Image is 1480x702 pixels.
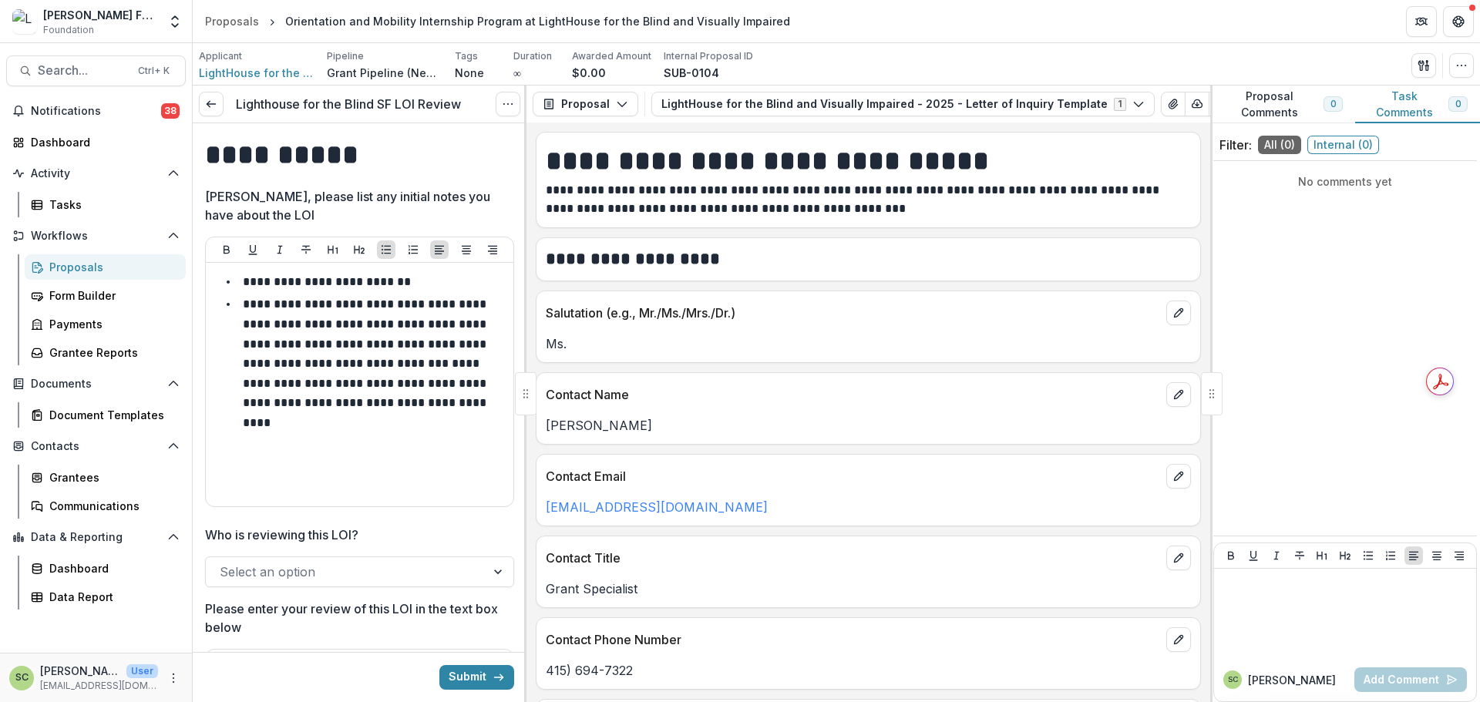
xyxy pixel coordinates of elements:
[15,673,29,683] div: Sandra Ching
[1166,546,1191,570] button: edit
[1210,86,1355,123] button: Proposal Comments
[404,240,422,259] button: Ordered List
[6,223,186,248] button: Open Workflows
[1355,86,1480,123] button: Task Comments
[25,465,186,490] a: Grantees
[1161,92,1186,116] button: View Attached Files
[1228,676,1238,684] div: Sandra Ching
[6,99,186,123] button: Notifications38
[199,10,265,32] a: Proposals
[199,49,242,63] p: Applicant
[49,560,173,576] div: Dashboard
[31,378,161,391] span: Documents
[31,105,161,118] span: Notifications
[455,65,484,81] p: None
[271,240,289,259] button: Italicize
[430,240,449,259] button: Align Left
[1290,546,1309,565] button: Strike
[455,49,478,63] p: Tags
[1166,301,1191,325] button: edit
[31,440,161,453] span: Contacts
[40,679,158,693] p: [EMAIL_ADDRESS][DOMAIN_NAME]
[38,63,129,78] span: Search...
[25,402,186,428] a: Document Templates
[25,192,186,217] a: Tasks
[6,55,186,86] button: Search...
[49,259,173,275] div: Proposals
[25,584,186,610] a: Data Report
[457,240,476,259] button: Align Center
[546,579,1191,598] p: Grant Specialist
[1244,546,1263,565] button: Underline
[1222,546,1240,565] button: Bold
[327,65,442,81] p: Grant Pipeline (New Grantees)
[546,416,1191,435] p: [PERSON_NAME]
[496,92,520,116] button: Options
[651,92,1155,116] button: LightHouse for the Blind and Visually Impaired - 2025 - Letter of Inquiry Template1
[1406,6,1437,37] button: Partners
[513,49,552,63] p: Duration
[1313,546,1331,565] button: Heading 1
[1258,136,1301,154] span: All ( 0 )
[1404,546,1423,565] button: Align Left
[546,304,1160,322] p: Salutation (e.g., Mr./Ms./Mrs./Dr.)
[1307,136,1379,154] span: Internal ( 0 )
[1219,136,1252,154] p: Filter:
[483,240,502,259] button: Align Right
[533,92,638,116] button: Proposal
[572,49,651,63] p: Awarded Amount
[49,316,173,332] div: Payments
[546,549,1160,567] p: Contact Title
[236,97,461,112] h3: Lighthouse for the Blind SF LOI Review
[1209,92,1233,116] button: Edit as form
[1336,546,1354,565] button: Heading 2
[49,589,173,605] div: Data Report
[164,669,183,687] button: More
[1450,546,1468,565] button: Align Right
[327,49,364,63] p: Pipeline
[1443,6,1474,37] button: Get Help
[205,13,259,29] div: Proposals
[126,664,158,678] p: User
[1428,546,1446,565] button: Align Center
[31,167,161,180] span: Activity
[199,10,796,32] nav: breadcrumb
[513,65,521,81] p: ∞
[31,230,161,243] span: Workflows
[546,467,1160,485] p: Contact Email
[205,187,505,224] p: [PERSON_NAME], please list any initial notes you have about the LOI
[1354,667,1467,692] button: Add Comment
[217,240,236,259] button: Bold
[49,196,173,213] div: Tasks
[31,531,161,544] span: Data & Reporting
[199,65,314,81] a: LightHouse for the Blind and Visually Impaired
[6,525,186,549] button: Open Data & Reporting
[6,371,186,396] button: Open Documents
[1359,546,1377,565] button: Bullet List
[25,311,186,337] a: Payments
[6,161,186,186] button: Open Activity
[43,23,94,37] span: Foundation
[1381,546,1400,565] button: Ordered List
[205,526,358,544] p: Who is reviewing this LOI?
[546,385,1160,404] p: Contact Name
[1166,627,1191,652] button: edit
[1248,672,1336,688] p: [PERSON_NAME]
[1166,464,1191,489] button: edit
[49,344,173,361] div: Grantee Reports
[377,240,395,259] button: Bullet List
[25,493,186,519] a: Communications
[1267,546,1286,565] button: Italicize
[6,129,186,155] a: Dashboard
[31,134,173,150] div: Dashboard
[546,630,1160,649] p: Contact Phone Number
[40,663,120,679] p: [PERSON_NAME]
[297,240,315,259] button: Strike
[161,103,180,119] span: 38
[1330,99,1336,109] span: 0
[664,49,753,63] p: Internal Proposal ID
[49,287,173,304] div: Form Builder
[1219,173,1471,190] p: No comments yet
[43,7,158,23] div: [PERSON_NAME] Fund for the Blind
